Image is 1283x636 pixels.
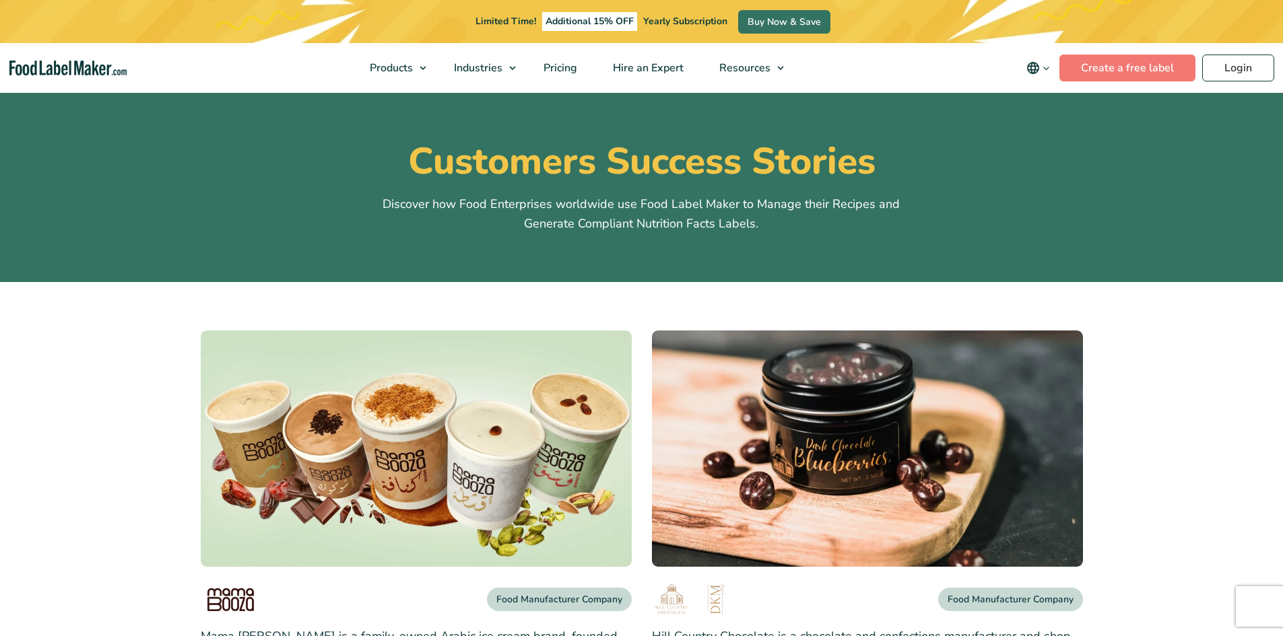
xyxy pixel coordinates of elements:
[595,43,698,93] a: Hire an Expert
[487,588,632,611] div: Food Manufacturer Company
[201,139,1083,184] h1: Customers Success Stories
[542,12,637,31] span: Additional 15% OFF
[1202,55,1274,81] a: Login
[938,588,1083,611] div: Food Manufacturer Company
[358,195,925,234] p: Discover how Food Enterprises worldwide use Food Label Maker to Manage their Recipes and Generate...
[436,43,523,93] a: Industries
[715,61,772,75] span: Resources
[702,43,791,93] a: Resources
[366,61,414,75] span: Products
[643,15,727,28] span: Yearly Subscription
[352,43,433,93] a: Products
[526,43,592,93] a: Pricing
[450,61,504,75] span: Industries
[475,15,536,28] span: Limited Time!
[738,10,830,34] a: Buy Now & Save
[539,61,579,75] span: Pricing
[609,61,685,75] span: Hire an Expert
[1059,55,1195,81] a: Create a free label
